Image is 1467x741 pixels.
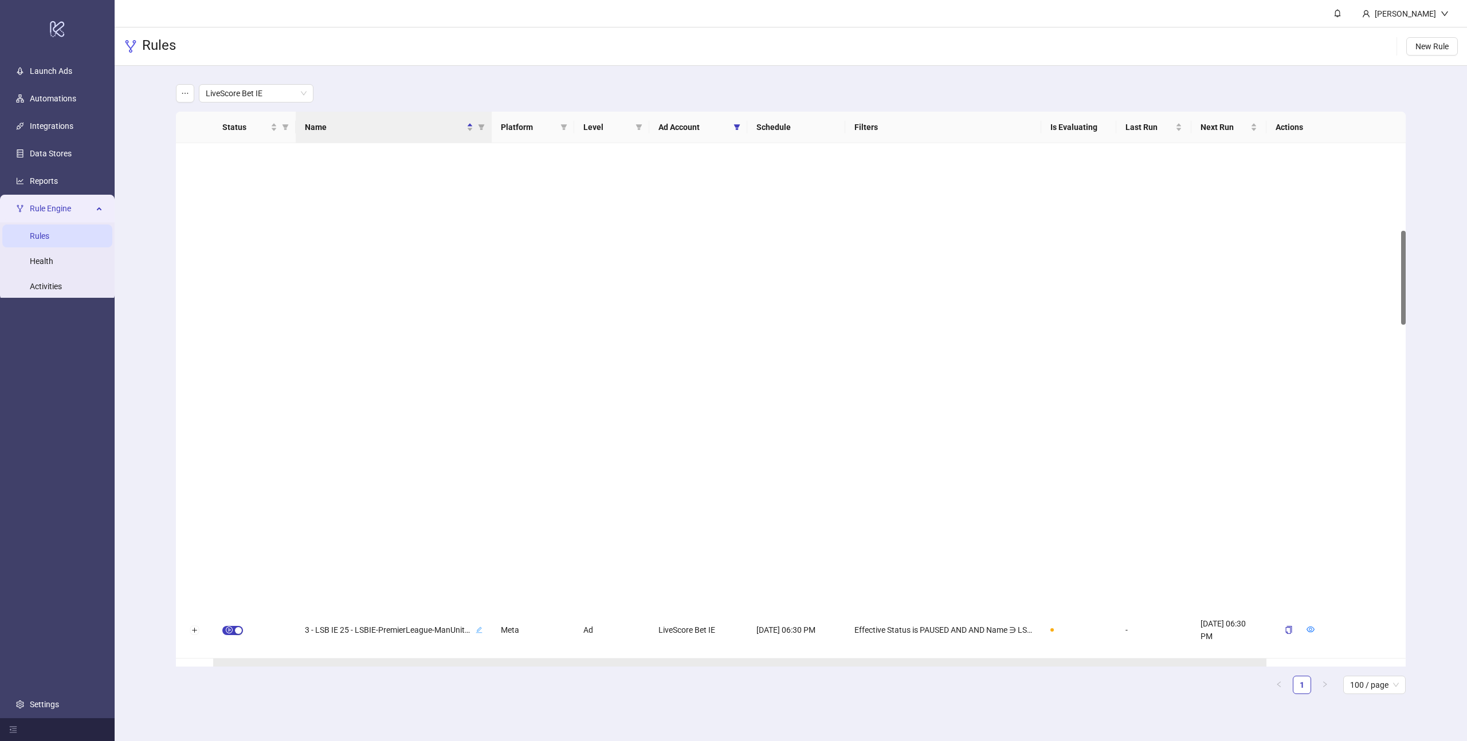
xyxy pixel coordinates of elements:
th: Is Evaluating [1041,112,1116,143]
span: bell [1333,9,1342,17]
h3: Rules [142,37,176,56]
span: 3 - LSB IE 25 - LSBIE-PremierLeague-ManUnitedvsArsenal - Launch - [DATE] [305,624,473,636]
span: Platform [501,121,556,133]
span: user [1362,10,1370,18]
span: filter [636,124,642,131]
span: filter [478,124,485,131]
span: Rule Engine [30,197,93,220]
span: Level [583,121,631,133]
div: - [1116,659,1191,716]
div: LiveScore Bet IE [649,601,747,659]
span: New Rule [1415,42,1449,51]
th: Actions [1266,112,1406,143]
span: fork [124,40,138,53]
span: Status [222,121,268,133]
th: Next Run [1191,112,1266,143]
button: Expand row [190,626,199,635]
a: Integrations [30,121,73,131]
span: Name [305,121,464,133]
div: LiveScore Bet IE [649,659,747,716]
span: filter [560,124,567,131]
span: filter [558,119,570,136]
span: LiveScore Bet IE [206,85,307,102]
div: Meta [492,659,574,716]
span: filter [733,124,740,131]
div: [DATE] 06:30 PM [1191,601,1266,659]
span: filter [282,124,289,131]
span: filter [280,119,291,136]
li: Previous Page [1270,676,1288,694]
button: New Rule [1406,37,1458,56]
a: 1 [1293,676,1311,693]
span: 100 / page [1350,676,1399,693]
th: Status [213,112,296,143]
span: eye [1307,625,1315,633]
div: [PERSON_NAME] [1370,7,1441,20]
a: Health [30,257,53,266]
div: Ad [574,659,649,716]
div: Meta [492,601,574,659]
span: Ad Account [658,121,729,133]
button: left [1270,676,1288,694]
span: filter [476,119,487,136]
span: [DATE] 06:30 PM [756,624,815,636]
a: eye [1307,625,1315,634]
li: 1 [1293,676,1311,694]
div: Ad [574,601,649,659]
a: Settings [30,700,59,709]
a: Activities [30,282,62,291]
span: Effective Status is PAUSED AND AND Name ∋ LSBIE-PremierLeague-ManUnitedvsArsenal AND AND Campaign... [854,624,1032,636]
span: filter [633,119,645,136]
span: left [1276,681,1282,688]
a: Reports [30,176,58,186]
span: Next Run [1201,121,1248,133]
span: edit [476,626,483,633]
span: filter [731,119,743,136]
span: menu-fold [9,726,17,734]
a: Automations [30,94,76,103]
li: Next Page [1316,676,1334,694]
span: down [1441,10,1449,18]
button: copy [1276,621,1302,639]
a: Data Stores [30,149,72,158]
th: Last Run [1116,112,1191,143]
span: fork [16,204,24,212]
div: [DATE] 05:30 PM [1191,659,1266,716]
span: Last Run [1125,121,1173,133]
div: - [1116,601,1191,659]
th: Name [296,112,492,143]
button: right [1316,676,1334,694]
th: Schedule [747,112,845,143]
span: right [1321,681,1328,688]
a: Launch Ads [30,66,72,76]
th: Filters [845,112,1041,143]
span: ellipsis [181,89,189,97]
a: Rules [30,231,49,241]
div: Page Size [1343,676,1406,694]
div: 3 - LSB IE 25 - LSBIE-PremierLeague-ManUnitedvsArsenal - Launch - [DATE]edit [305,622,483,637]
span: copy [1285,626,1293,634]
